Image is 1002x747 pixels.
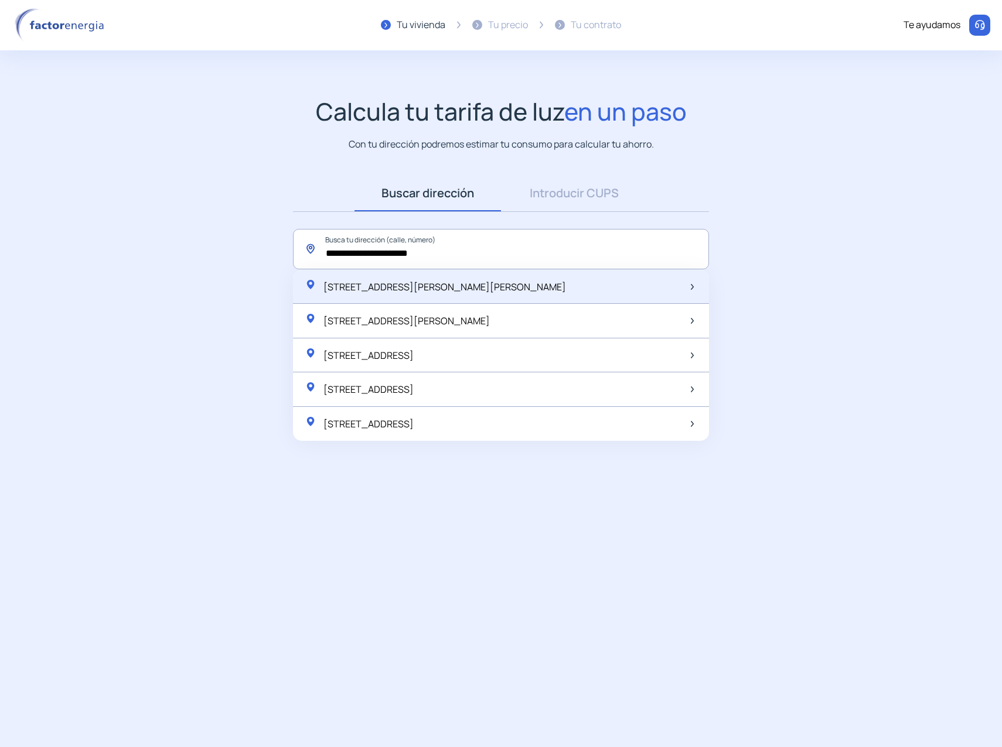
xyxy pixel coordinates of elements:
span: [STREET_ADDRESS][PERSON_NAME][PERSON_NAME] [323,280,566,293]
div: Tu vivienda [397,18,445,33]
span: [STREET_ADDRESS] [323,417,414,430]
div: Tu contrato [571,18,621,33]
span: en un paso [564,95,687,128]
img: arrow-next-item.svg [691,284,694,290]
img: arrow-next-item.svg [691,352,694,358]
div: Te ayudamos [904,18,960,33]
p: Con tu dirección podremos estimar tu consumo para calcular tu ahorro. [349,137,654,152]
a: Introducir CUPS [501,175,647,211]
img: location-pin-green.svg [305,347,316,359]
img: arrow-next-item.svg [691,386,694,392]
h1: Calcula tu tarifa de luz [316,97,687,126]
img: llamar [974,19,986,31]
img: location-pin-green.svg [305,313,316,324]
span: [STREET_ADDRESS] [323,383,414,396]
a: Buscar dirección [355,175,501,211]
img: arrow-next-item.svg [691,318,694,324]
img: location-pin-green.svg [305,279,316,290]
span: [STREET_ADDRESS] [323,349,414,362]
img: logo factor [12,8,111,42]
img: arrow-next-item.svg [691,421,694,427]
div: Tu precio [488,18,528,33]
img: location-pin-green.svg [305,381,316,393]
span: [STREET_ADDRESS][PERSON_NAME] [323,314,490,327]
img: location-pin-green.svg [305,416,316,427]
